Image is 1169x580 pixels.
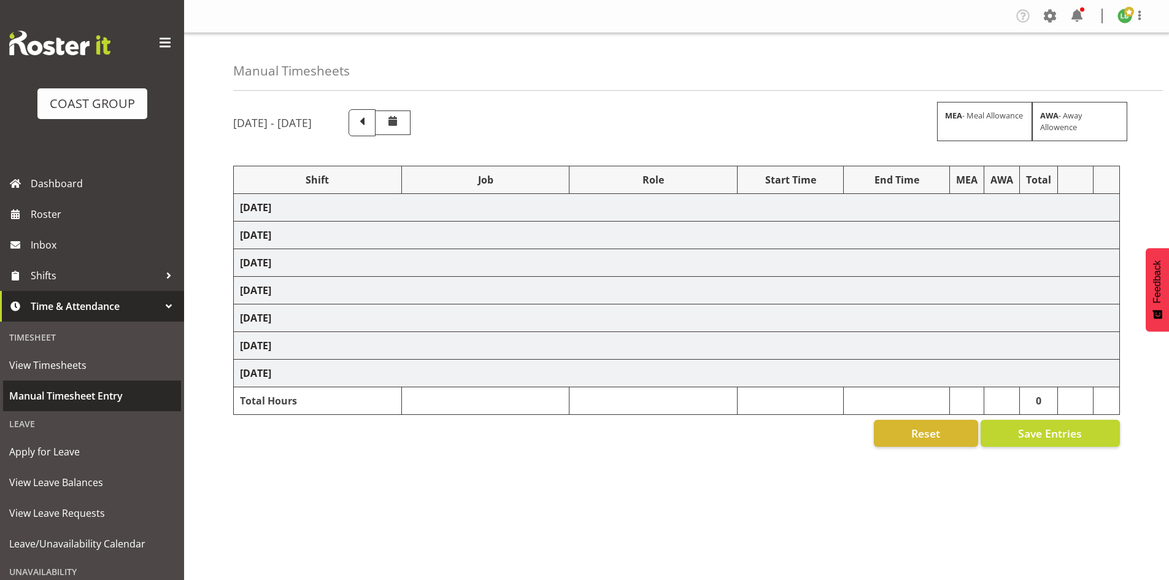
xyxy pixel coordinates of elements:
[874,420,978,447] button: Reset
[3,528,181,559] a: Leave/Unavailability Calendar
[31,236,178,254] span: Inbox
[9,31,110,55] img: Rosterit website logo
[9,504,175,522] span: View Leave Requests
[31,174,178,193] span: Dashboard
[31,266,160,285] span: Shifts
[3,467,181,498] a: View Leave Balances
[234,194,1120,222] td: [DATE]
[31,205,178,223] span: Roster
[9,443,175,461] span: Apply for Leave
[1018,425,1082,441] span: Save Entries
[233,64,350,78] h4: Manual Timesheets
[234,387,402,415] td: Total Hours
[1026,172,1051,187] div: Total
[31,297,160,315] span: Time & Attendance
[3,350,181,381] a: View Timesheets
[234,332,1120,360] td: [DATE]
[1152,260,1163,303] span: Feedback
[956,172,978,187] div: MEA
[9,387,175,405] span: Manual Timesheet Entry
[3,325,181,350] div: Timesheet
[3,436,181,467] a: Apply for Leave
[234,360,1120,387] td: [DATE]
[937,102,1032,141] div: - Meal Allowance
[9,473,175,492] span: View Leave Balances
[1146,248,1169,331] button: Feedback - Show survey
[240,172,395,187] div: Shift
[50,95,135,113] div: COAST GROUP
[234,304,1120,332] td: [DATE]
[576,172,731,187] div: Role
[1117,9,1132,23] img: lu-budden8051.jpg
[234,249,1120,277] td: [DATE]
[990,172,1013,187] div: AWA
[234,222,1120,249] td: [DATE]
[233,116,312,130] h5: [DATE] - [DATE]
[9,535,175,553] span: Leave/Unavailability Calendar
[1040,110,1059,121] strong: AWA
[981,420,1120,447] button: Save Entries
[1032,102,1127,141] div: - Away Allowence
[744,172,837,187] div: Start Time
[3,381,181,411] a: Manual Timesheet Entry
[850,172,943,187] div: End Time
[234,277,1120,304] td: [DATE]
[408,172,563,187] div: Job
[911,425,940,441] span: Reset
[945,110,962,121] strong: MEA
[3,498,181,528] a: View Leave Requests
[1020,387,1058,415] td: 0
[9,356,175,374] span: View Timesheets
[3,411,181,436] div: Leave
